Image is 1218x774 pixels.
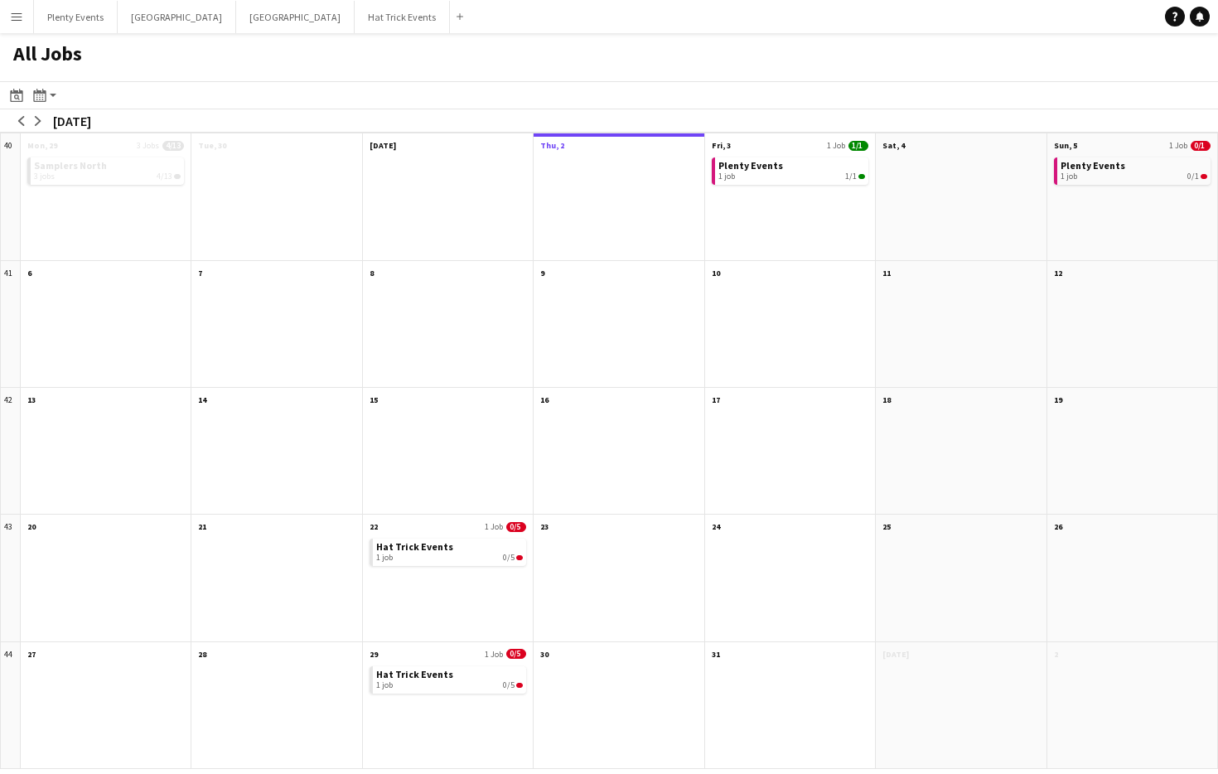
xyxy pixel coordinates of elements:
span: 0/5 [503,680,515,690]
span: 1 job [718,172,735,181]
button: Hat Trick Events [355,1,450,33]
span: Mon, 29 [27,140,57,151]
span: 1/1 [858,174,865,179]
span: 3 Jobs [137,140,159,151]
div: 40 [1,133,21,260]
span: 7 [198,268,202,278]
span: [DATE] [882,649,909,660]
span: 25 [882,521,891,532]
span: Hat Trick Events [376,540,453,553]
span: 27 [27,649,36,660]
span: Samplers North [34,159,107,172]
span: 4/13 [174,174,181,179]
span: 15 [370,394,378,405]
span: 21 [198,521,206,532]
span: 28 [198,649,206,660]
a: Hat Trick Events1 job0/5 [376,539,523,563]
span: 26 [1054,521,1062,532]
span: 4/13 [157,172,172,181]
span: 16 [540,394,549,405]
span: 1 Job [485,649,503,660]
a: Samplers North3 jobs4/13 [34,157,181,181]
span: Plenty Events [1061,159,1125,172]
span: 0/5 [516,683,523,688]
div: [DATE] [53,113,91,129]
span: 0/5 [506,649,526,659]
span: 3 jobs [34,172,55,181]
span: 31 [712,649,720,660]
span: 19 [1054,394,1062,405]
span: 29 [370,649,378,660]
span: 0/1 [1191,141,1211,151]
span: 4/13 [162,141,184,151]
span: Sat, 4 [882,140,905,151]
span: 30 [540,649,549,660]
button: [GEOGRAPHIC_DATA] [118,1,236,33]
div: 41 [1,261,21,388]
span: 22 [370,521,378,532]
span: 0/5 [503,553,515,563]
span: Hat Trick Events [376,668,453,680]
div: 42 [1,388,21,515]
span: 1 Job [827,140,845,151]
span: Thu, 2 [540,140,564,151]
span: 1 job [376,680,393,690]
a: Hat Trick Events1 job0/5 [376,666,523,690]
a: Plenty Events1 job0/1 [1061,157,1207,181]
span: 17 [712,394,720,405]
span: 1 job [376,553,393,563]
div: 44 [1,642,21,769]
span: 0/5 [506,522,526,532]
span: Plenty Events [718,159,783,172]
span: 1 Job [485,521,503,532]
div: 43 [1,515,21,641]
span: 0/1 [1187,172,1199,181]
span: 23 [540,521,549,532]
span: 11 [882,268,891,278]
span: Sun, 5 [1054,140,1077,151]
a: Plenty Events1 job1/1 [718,157,865,181]
span: 1/1 [848,141,868,151]
button: [GEOGRAPHIC_DATA] [236,1,355,33]
span: 6 [27,268,31,278]
span: 2 [1054,649,1058,660]
button: Plenty Events [34,1,118,33]
span: 1/1 [845,172,857,181]
span: Tue, 30 [198,140,226,151]
span: 1 Job [1169,140,1187,151]
span: 0/5 [516,555,523,560]
span: [DATE] [370,140,396,151]
span: 12 [1054,268,1062,278]
span: 1 job [1061,172,1077,181]
span: Fri, 3 [712,140,731,151]
span: 9 [540,268,544,278]
span: 0/1 [1201,174,1207,179]
span: 8 [370,268,374,278]
span: 18 [882,394,891,405]
span: 13 [27,394,36,405]
span: 10 [712,268,720,278]
span: 14 [198,394,206,405]
span: 20 [27,521,36,532]
span: 24 [712,521,720,532]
